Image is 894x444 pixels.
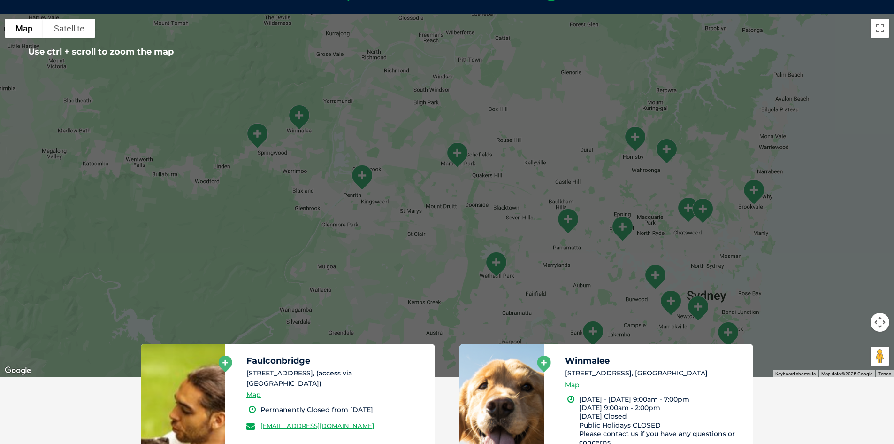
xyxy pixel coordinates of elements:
[672,193,703,226] div: Roseville
[442,138,473,171] div: Marsden Park
[607,212,638,245] div: West Ryde Veterinary Clinic
[565,368,745,378] li: [STREET_ADDRESS], [GEOGRAPHIC_DATA]
[682,292,713,325] div: Alexandria
[738,175,769,209] div: Brookvale
[260,422,374,429] a: [EMAIL_ADDRESS][DOMAIN_NAME]
[2,365,33,377] img: Google
[619,122,650,156] div: Hornsby
[577,317,608,350] div: Punchbowl
[871,19,889,38] button: Toggle fullscreen view
[640,260,671,294] div: Five Dock
[5,19,43,38] button: Show street map
[651,134,682,168] div: Ku-ring-gai
[565,380,580,390] a: Map
[246,357,427,365] h5: Faulconbridge
[43,19,95,38] button: Show satellite imagery
[260,405,427,414] li: Permanently Closed from [DATE]
[687,194,718,227] div: Chatswood
[346,161,377,194] div: Penrith Coreen Avenue
[565,357,745,365] h5: Winmalee
[655,286,686,319] div: Livingstone Rd
[2,365,33,377] a: Open this area in Google Maps (opens a new window)
[552,204,583,238] div: North Parramatta
[821,371,872,376] span: Map data ©2025 Google
[712,318,743,351] div: Coogee-Maroubra
[283,101,314,134] div: Winmalee
[246,368,427,389] li: [STREET_ADDRESS], (access via [GEOGRAPHIC_DATA])
[481,248,512,281] div: Wetherill Park
[775,371,816,377] button: Keyboard shortcuts
[871,313,889,332] button: Map camera controls
[242,119,273,152] div: Faulconbridge
[871,347,889,366] button: Drag Pegman onto the map to open Street View
[878,371,891,376] a: Terms (opens in new tab)
[246,389,261,400] a: Map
